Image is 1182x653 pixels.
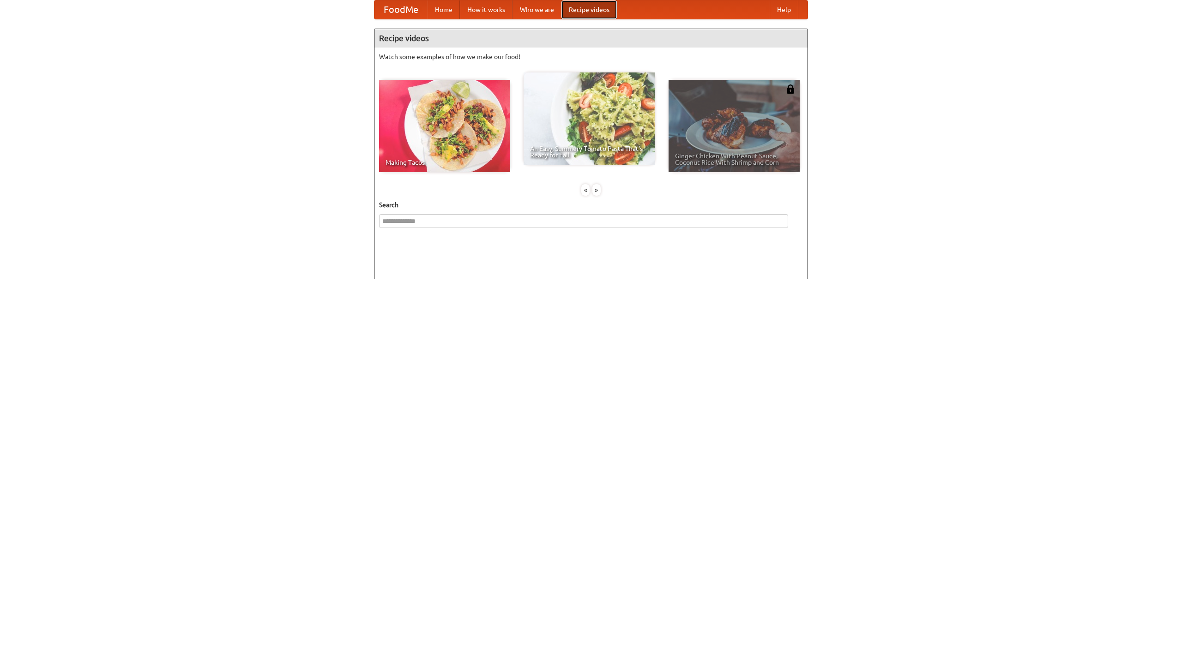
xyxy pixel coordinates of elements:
h5: Search [379,200,803,210]
a: FoodMe [374,0,428,19]
span: An Easy, Summery Tomato Pasta That's Ready for Fall [530,145,648,158]
h4: Recipe videos [374,29,808,48]
a: Making Tacos [379,80,510,172]
a: Who we are [513,0,561,19]
span: Making Tacos [386,159,504,166]
a: Help [770,0,798,19]
p: Watch some examples of how we make our food! [379,52,803,61]
a: An Easy, Summery Tomato Pasta That's Ready for Fall [524,72,655,165]
div: » [592,184,601,196]
a: Home [428,0,460,19]
img: 483408.png [786,84,795,94]
div: « [581,184,590,196]
a: Recipe videos [561,0,617,19]
a: How it works [460,0,513,19]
